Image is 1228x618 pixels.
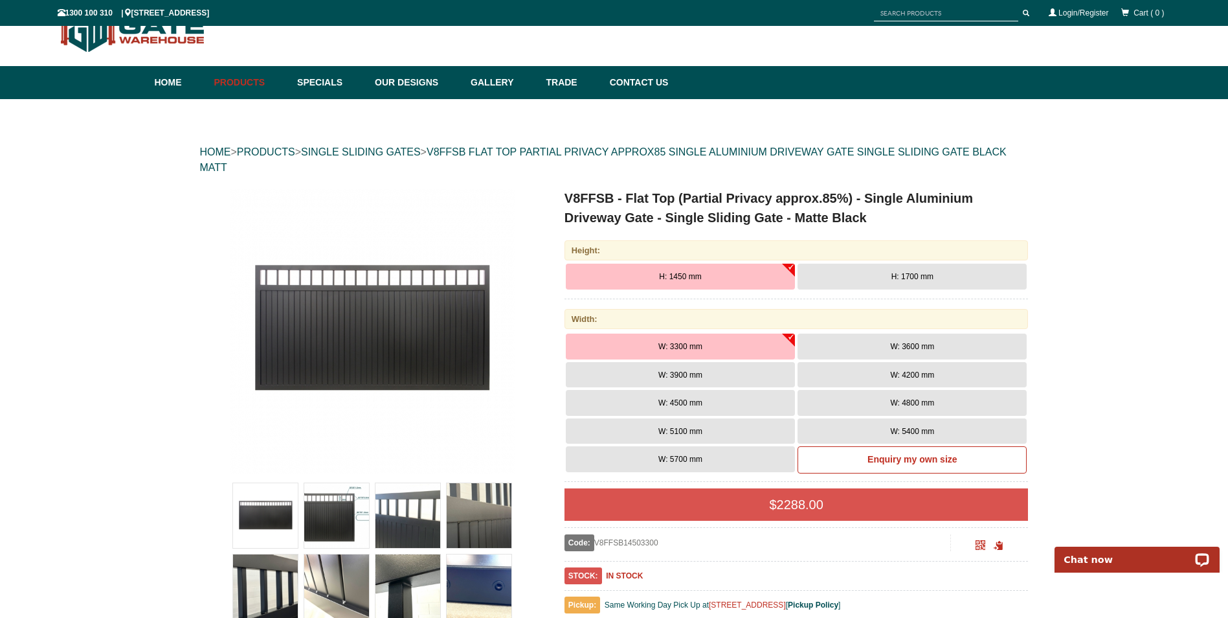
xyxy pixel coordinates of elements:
button: W: 5700 mm [566,446,795,472]
div: $ [564,488,1029,521]
span: 2288.00 [777,498,823,512]
span: Cart ( 0 ) [1133,8,1164,17]
h1: V8FFSB - Flat Top (Partial Privacy approx.85%) - Single Aluminium Driveway Gate - Single Sliding ... [564,189,1029,227]
span: STOCK: [564,567,602,584]
span: W: 5700 mm [658,455,702,464]
span: W: 4500 mm [658,398,702,407]
a: Specials [291,66,368,99]
a: Pickup Policy [788,601,838,610]
div: V8FFSB14503300 [564,534,951,551]
a: Enquiry my own size [798,446,1027,474]
a: Trade [539,66,603,99]
span: W: 3600 mm [890,342,934,351]
a: Login/Register [1058,8,1108,17]
img: V8FFSB - Flat Top (Partial Privacy approx.85%) - Single Aluminium Driveway Gate - Single Sliding ... [230,189,515,474]
button: W: 5400 mm [798,418,1027,444]
button: W: 3600 mm [798,334,1027,360]
a: PRODUCTS [237,146,295,157]
span: Pickup: [564,597,600,613]
a: SINGLE SLIDING GATES [301,146,421,157]
a: V8FFSB - Flat Top (Partial Privacy approx.85%) - Single Aluminium Driveway Gate - Single Sliding ... [201,189,544,474]
span: H: 1450 mm [659,272,701,281]
a: V8FFSB FLAT TOP PARTIAL PRIVACY APPROX85 SINGLE ALUMINIUM DRIVEWAY GATE SINGLE SLIDING GATE BLACK... [200,146,1007,173]
button: W: 4500 mm [566,390,795,416]
span: W: 3900 mm [658,371,702,380]
a: Click to enlarge and scan to share. [976,542,985,551]
a: Contact Us [603,66,669,99]
button: W: 5100 mm [566,418,795,444]
img: V8FFSB - Flat Top (Partial Privacy approx.85%) - Single Aluminium Driveway Gate - Single Sliding ... [375,483,440,548]
button: W: 3300 mm [566,334,795,360]
button: W: 4800 mm [798,390,1027,416]
img: V8FFSB - Flat Top (Partial Privacy approx.85%) - Single Aluminium Driveway Gate - Single Sliding ... [447,483,511,548]
span: H: 1700 mm [891,272,933,281]
div: > > > [200,132,1029,189]
span: W: 4200 mm [890,371,934,380]
span: W: 4800 mm [890,398,934,407]
span: 1300 100 310 | [STREET_ADDRESS] [58,8,210,17]
a: Gallery [464,66,539,99]
b: Enquiry my own size [867,454,957,464]
button: H: 1700 mm [798,264,1027,290]
button: H: 1450 mm [566,264,795,290]
span: Same Working Day Pick Up at [ ] [605,601,841,610]
a: HOME [200,146,231,157]
div: Width: [564,309,1029,329]
input: SEARCH PRODUCTS [874,5,1018,21]
button: W: 3900 mm [566,362,795,388]
img: V8FFSB - Flat Top (Partial Privacy approx.85%) - Single Aluminium Driveway Gate - Single Sliding ... [233,483,298,548]
span: W: 5100 mm [658,427,702,436]
a: [STREET_ADDRESS] [709,601,786,610]
div: Height: [564,240,1029,260]
button: W: 4200 mm [798,362,1027,388]
iframe: LiveChat chat widget [1046,532,1228,573]
a: Our Designs [368,66,464,99]
a: Products [208,66,291,99]
a: Home [155,66,208,99]
span: Code: [564,534,594,551]
img: V8FFSB - Flat Top (Partial Privacy approx.85%) - Single Aluminium Driveway Gate - Single Sliding ... [304,483,369,548]
span: W: 3300 mm [658,342,702,351]
span: W: 5400 mm [890,427,934,436]
span: Click to copy the URL [994,541,1003,551]
b: IN STOCK [606,571,643,580]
